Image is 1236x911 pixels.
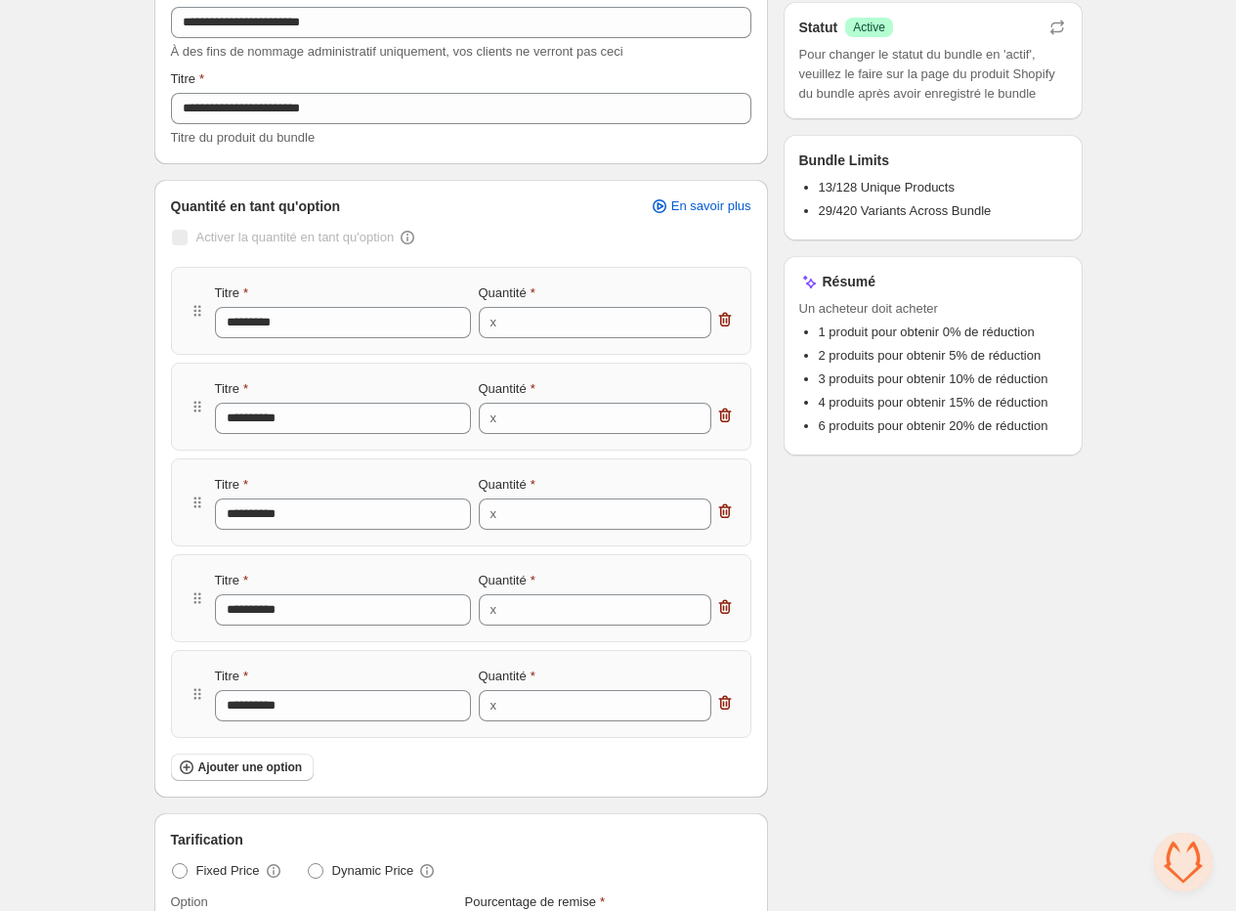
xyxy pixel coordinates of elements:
li: 6 produits pour obtenir 20% de réduction [819,416,1067,436]
label: Quantité [479,379,535,399]
span: Quantité en tant qu'option [171,196,341,216]
span: Tarification [171,830,243,849]
span: Activer la quantité en tant qu'option [196,230,395,244]
span: Pour changer le statut du bundle en 'actif', veuillez le faire sur la page du produit Shopify du ... [799,45,1067,104]
a: En savoir plus [638,193,763,220]
li: 3 produits pour obtenir 10% de réduction [819,369,1067,389]
li: 2 produits pour obtenir 5% de réduction [819,346,1067,366]
span: Titre du produit du bundle [171,130,316,145]
label: Titre [215,571,249,590]
span: 13/128 Unique Products [819,180,955,195]
span: 29/420 Variants Across Bundle [819,203,992,218]
h3: Bundle Limits [799,151,890,170]
label: Titre [215,475,249,495]
span: À des fins de nommage administratif uniquement, vos clients ne verront pas ceci [171,44,623,59]
span: Fixed Price [196,861,260,881]
div: x [490,696,497,716]
div: x [490,313,497,332]
li: 4 produits pour obtenir 15% de réduction [819,393,1067,412]
div: x [490,600,497,620]
label: Quantité [479,571,535,590]
label: Titre [215,283,249,303]
div: x [490,409,497,428]
span: Ajouter une option [198,759,303,775]
h3: Statut [799,18,838,37]
label: Titre [215,667,249,686]
label: Quantité [479,475,535,495]
span: Active [853,20,885,35]
h3: Résumé [823,272,875,291]
label: Quantité [479,667,535,686]
span: En savoir plus [671,198,751,214]
label: Titre [215,379,249,399]
span: Un acheteur doit acheter [799,299,1067,319]
label: Quantité [479,283,535,303]
div: x [490,504,497,524]
div: Ouvrir le chat [1154,833,1213,891]
label: Titre [171,69,205,89]
button: Ajouter une option [171,754,315,781]
li: 1 produit pour obtenir 0% de réduction [819,323,1067,342]
span: Dynamic Price [332,861,414,881]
